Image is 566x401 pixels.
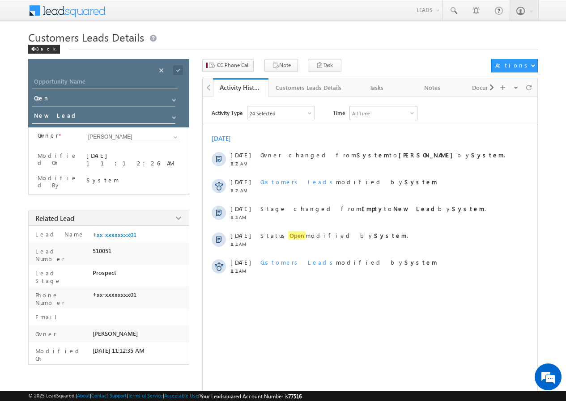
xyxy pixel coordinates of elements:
div: Notes [412,82,452,93]
strong: System [404,178,437,186]
button: CC Phone Call [202,59,254,72]
input: Type to Search [86,132,180,142]
span: 11:11 AM [230,268,257,274]
strong: System [374,232,407,239]
strong: System [404,258,437,266]
a: Show All Items [167,93,179,102]
a: Tasks [349,78,405,97]
strong: Empty [362,205,384,212]
a: Show All Items [167,111,179,120]
strong: New Lead [393,205,438,212]
span: modified by [260,258,437,266]
a: Activity History [213,78,268,97]
div: Actions [495,61,531,69]
span: Your Leadsquared Account Number is [200,393,302,400]
a: Terms of Service [128,393,163,398]
a: Contact Support [91,393,127,398]
span: Prospect [93,269,116,276]
div: [DATE] [212,134,241,143]
span: 510051 [93,247,111,254]
span: 11:12 AM [230,188,257,193]
span: Stage changed from to by . [260,205,486,212]
a: Notes [405,78,460,97]
a: Acceptable Use [164,393,198,398]
span: 77516 [288,393,302,400]
label: Modified By [38,174,78,189]
span: Related Lead [35,214,74,223]
span: 11:12 AM [230,161,257,166]
span: [DATE] [230,151,251,159]
div: Activity History [220,83,262,92]
label: Lead Stage [33,269,89,284]
div: [DATE] 11:12:26 AM [86,152,180,167]
div: System [86,176,180,184]
input: Stage [32,110,175,124]
li: Activity History [213,78,268,96]
span: 11:11 AM [230,241,257,247]
label: Modified On [38,152,78,166]
label: Owner [38,132,59,139]
button: Task [308,59,341,72]
span: Status modified by . [260,231,408,240]
span: [DATE] [230,205,251,212]
span: Time [333,106,345,119]
span: Activity Type [212,106,243,119]
div: Back [28,45,60,54]
span: [DATE] [230,178,251,186]
a: +xx-xxxxxxxx01 [93,231,136,238]
span: CC Phone Call [217,61,250,69]
div: Owner Changed,Status Changed,Stage Changed,Source Changed,Notes & 19 more.. [247,106,315,120]
a: Show All Items [169,133,180,142]
div: Tasks [357,82,397,93]
span: [DATE] [230,232,251,239]
span: Customers Leads Details [28,30,144,44]
span: [DATE] [230,258,251,266]
div: Documents [468,82,508,93]
span: Owner changed from to by . [260,151,505,159]
span: © 2025 LeadSquared | | | | | [28,393,302,400]
a: About [77,393,90,398]
label: Owner [33,330,56,338]
a: Customers Leads Details [268,78,349,97]
div: 24 Selected [250,110,275,116]
a: Documents [460,78,516,97]
span: Open [288,231,306,240]
button: Actions [491,59,537,72]
input: Opportunity Name Opportunity Name [32,76,178,89]
label: Modified On [33,347,89,362]
strong: System [471,151,504,159]
div: Customers Leads Details [276,82,341,93]
div: All Time [352,110,370,116]
button: Note [264,59,298,72]
span: [DATE] 11:12:35 AM [93,347,145,354]
strong: System [452,205,485,212]
strong: [PERSON_NAME] [399,151,457,159]
label: Email [33,313,64,321]
span: +xx-xxxxxxxx01 [93,291,136,298]
span: Customers Leads [260,258,336,266]
span: modified by [260,178,437,186]
span: [PERSON_NAME] [93,330,138,337]
label: Phone Number [33,291,89,306]
strong: System [357,151,389,159]
input: Status [32,93,175,106]
span: 11:11 AM [230,215,257,220]
label: Lead Name [33,230,85,238]
span: Customers Leads [260,178,336,186]
label: Lead Number [33,247,89,262]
